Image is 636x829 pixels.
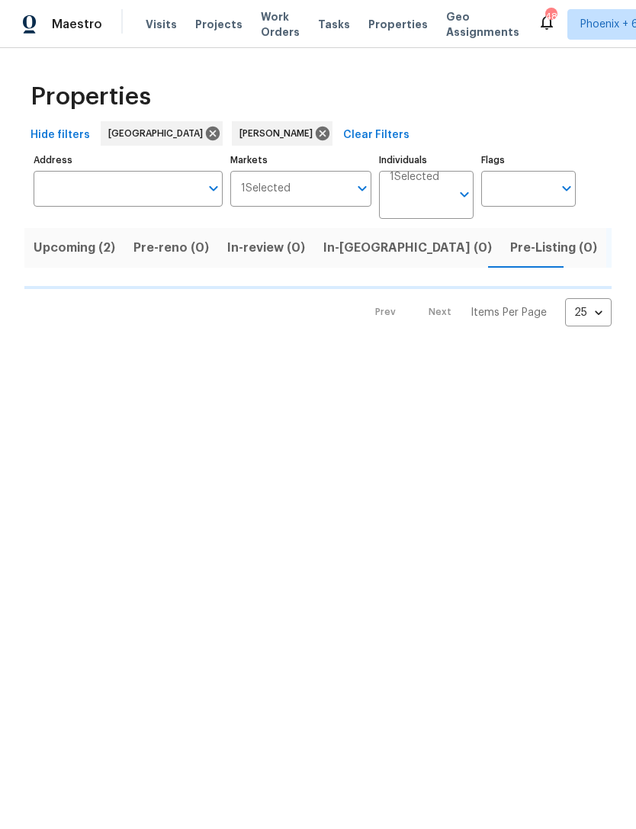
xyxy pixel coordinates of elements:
button: Clear Filters [337,121,416,149]
span: [PERSON_NAME] [239,126,319,141]
span: Pre-Listing (0) [510,237,597,259]
div: [PERSON_NAME] [232,121,332,146]
span: Properties [31,89,151,104]
span: Hide filters [31,126,90,145]
p: Items Per Page [471,305,547,320]
span: In-[GEOGRAPHIC_DATA] (0) [323,237,492,259]
nav: Pagination Navigation [361,298,612,326]
label: Address [34,156,223,165]
span: Clear Filters [343,126,410,145]
span: Visits [146,17,177,32]
span: Geo Assignments [446,9,519,40]
span: [GEOGRAPHIC_DATA] [108,126,209,141]
div: 25 [565,293,612,333]
span: Upcoming (2) [34,237,115,259]
label: Flags [481,156,576,165]
span: Projects [195,17,243,32]
label: Individuals [379,156,474,165]
span: 1 Selected [390,171,439,184]
div: [GEOGRAPHIC_DATA] [101,121,223,146]
button: Open [203,178,224,199]
button: Open [556,178,577,199]
span: In-review (0) [227,237,305,259]
span: Work Orders [261,9,300,40]
span: Pre-reno (0) [133,237,209,259]
button: Hide filters [24,121,96,149]
span: Properties [368,17,428,32]
span: Tasks [318,19,350,30]
span: 1 Selected [241,182,291,195]
button: Open [454,184,475,205]
span: Maestro [52,17,102,32]
div: 48 [545,9,556,24]
button: Open [352,178,373,199]
label: Markets [230,156,372,165]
